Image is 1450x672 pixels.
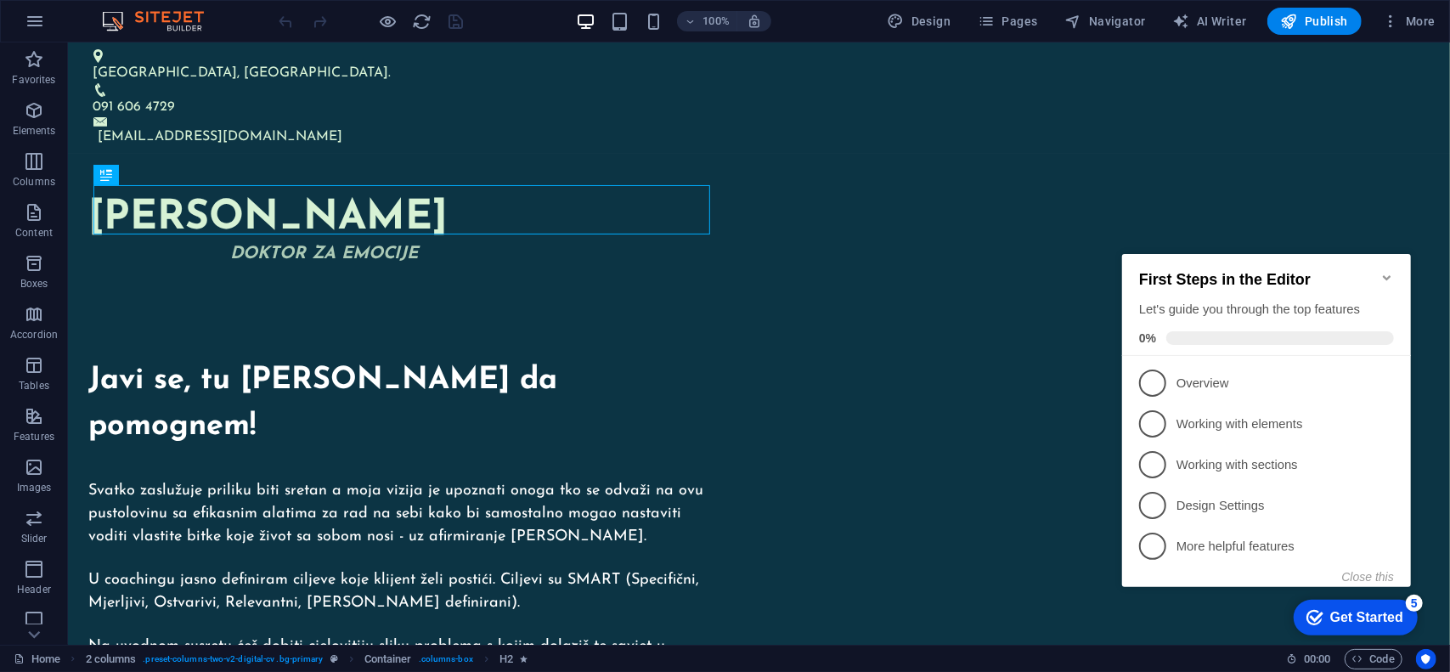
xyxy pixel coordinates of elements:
div: Get Started [215,380,288,395]
button: More [1375,8,1442,35]
p: Overview [61,144,265,162]
p: Working with sections [61,226,265,244]
p: Working with elements [61,185,265,203]
a: [EMAIL_ADDRESS][DOMAIN_NAME] [31,88,275,101]
button: Usercentrics [1416,649,1436,669]
a: Click to cancel selection. Double-click to open Pages [14,649,60,669]
button: Click here to leave preview mode and continue editing [378,11,398,31]
i: Element contains an animation [520,654,528,664]
span: 0% [24,101,51,115]
i: This element is a customizable preset [330,654,338,664]
p: Images [17,481,52,494]
p: Accordion [10,328,58,342]
p: Favorites [12,73,55,87]
button: Navigator [1058,8,1153,35]
span: Code [1352,649,1395,669]
p: Elements [13,124,56,138]
span: Click to select. Double-click to edit [364,649,412,669]
span: More [1382,13,1436,30]
span: Design [888,13,951,30]
p: Content [15,226,53,240]
p: More helpful features [61,308,265,325]
div: Design (Ctrl+Alt+Y) [881,8,958,35]
button: reload [412,11,432,31]
p: Columns [13,175,55,189]
i: Reload page [413,12,432,31]
span: 00 00 [1304,649,1330,669]
li: Overview [7,133,296,173]
p: Features [14,430,54,443]
li: Design Settings [7,255,296,296]
p: Slider [21,532,48,545]
div: 5 [291,364,307,381]
span: AI Writer [1173,13,1247,30]
li: Working with elements [7,173,296,214]
p: Boxes [20,277,48,291]
span: Click to select. Double-click to edit [499,649,513,669]
p: Header [17,583,51,596]
button: Pages [971,8,1044,35]
button: 100% [677,11,737,31]
span: . columns-box [419,649,473,669]
button: Code [1345,649,1402,669]
i: On resize automatically adjust zoom level to fit chosen device. [747,14,762,29]
img: Editor Logo [98,11,225,31]
li: Working with sections [7,214,296,255]
p: Design Settings [61,267,265,285]
div: Minimize checklist [265,41,279,54]
span: Publish [1281,13,1348,30]
span: Navigator [1065,13,1146,30]
button: Close this [227,340,279,353]
button: Design [881,8,958,35]
span: . preset-columns-two-v2-digital-cv .bg-primary [143,649,323,669]
h6: 100% [702,11,730,31]
nav: breadcrumb [86,649,528,669]
div: [GEOGRAPHIC_DATA], [GEOGRAPHIC_DATA]. [25,20,1344,41]
h6: Session time [1286,649,1331,669]
button: Publish [1267,8,1362,35]
li: More helpful features [7,296,296,336]
span: Click to select. Double-click to edit [86,649,137,669]
h2: First Steps in the Editor [24,41,279,59]
div: Get Started 5 items remaining, 0% complete [178,370,302,405]
span: Pages [978,13,1037,30]
span: : [1316,652,1318,665]
button: AI Writer [1166,8,1254,35]
div: Let's guide you through the top features [24,71,279,88]
p: Tables [19,379,49,392]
